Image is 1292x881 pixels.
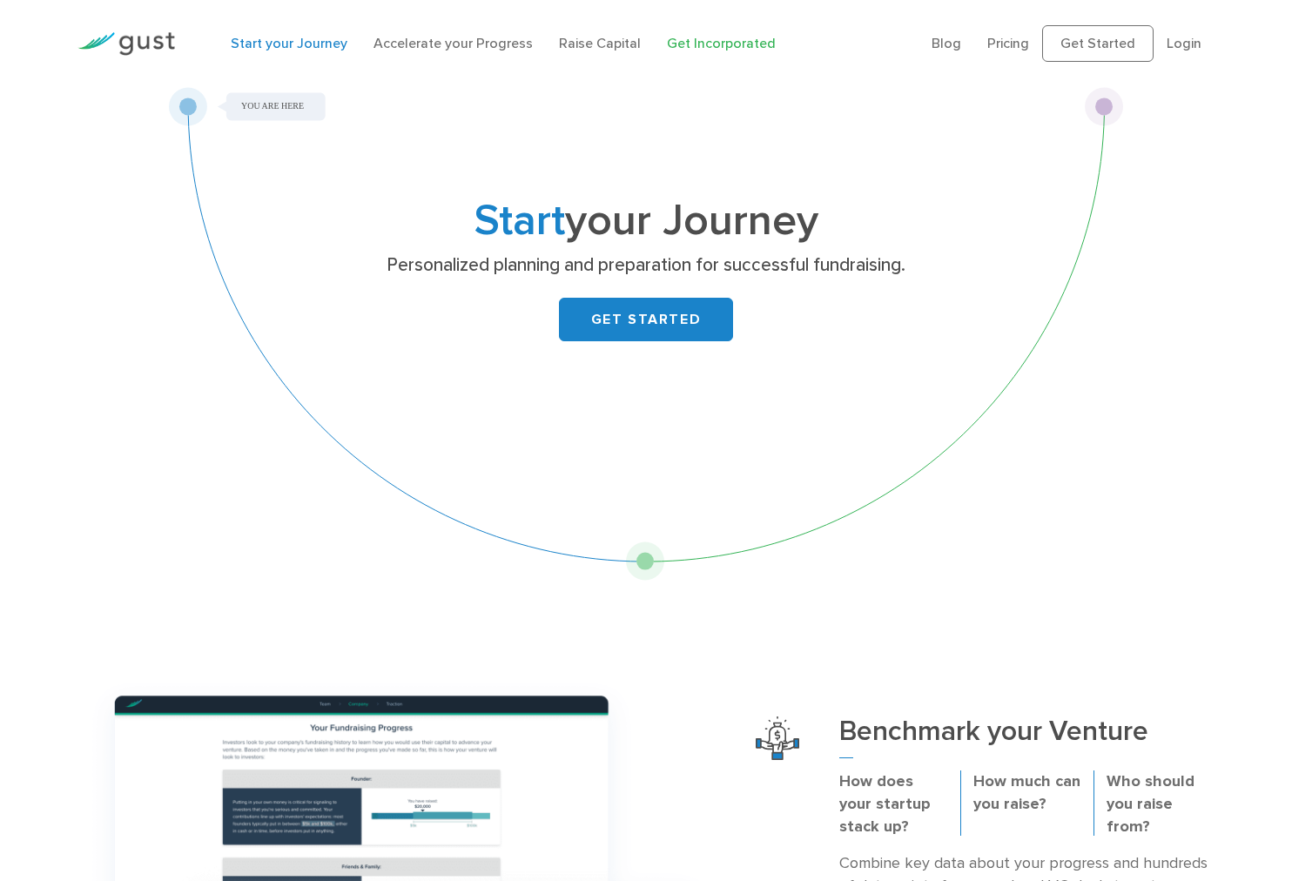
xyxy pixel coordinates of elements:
[839,716,1214,759] h3: Benchmark your Venture
[1042,25,1154,62] a: Get Started
[756,716,799,760] img: Benchmark Your Venture
[667,35,776,51] a: Get Incorporated
[973,770,1080,816] p: How much can you raise?
[77,32,175,56] img: Gust Logo
[932,35,961,51] a: Blog
[474,195,565,246] span: Start
[373,35,533,51] a: Accelerate your Progress
[987,35,1029,51] a: Pricing
[839,770,946,838] p: How does your startup stack up?
[1167,35,1201,51] a: Login
[559,35,641,51] a: Raise Capital
[302,201,990,241] h1: your Journey
[559,298,733,341] a: GET STARTED
[231,35,347,51] a: Start your Journey
[1107,770,1214,838] p: Who should you raise from?
[309,253,984,278] p: Personalized planning and preparation for successful fundraising.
